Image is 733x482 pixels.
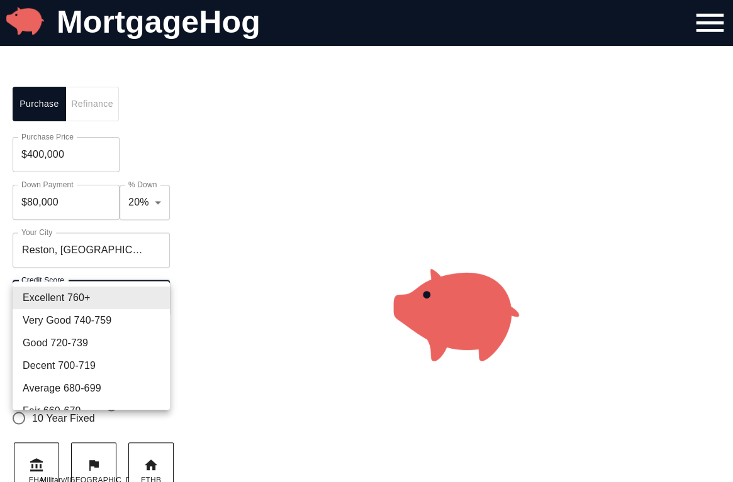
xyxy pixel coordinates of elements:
li: Good 720-739 [13,332,170,354]
li: Very Good 740-759 [13,309,170,332]
li: Decent 700-719 [13,354,170,377]
li: Fair 660-679 [13,400,170,422]
li: Excellent 760+ [13,287,170,309]
li: Average 680-699 [13,377,170,400]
